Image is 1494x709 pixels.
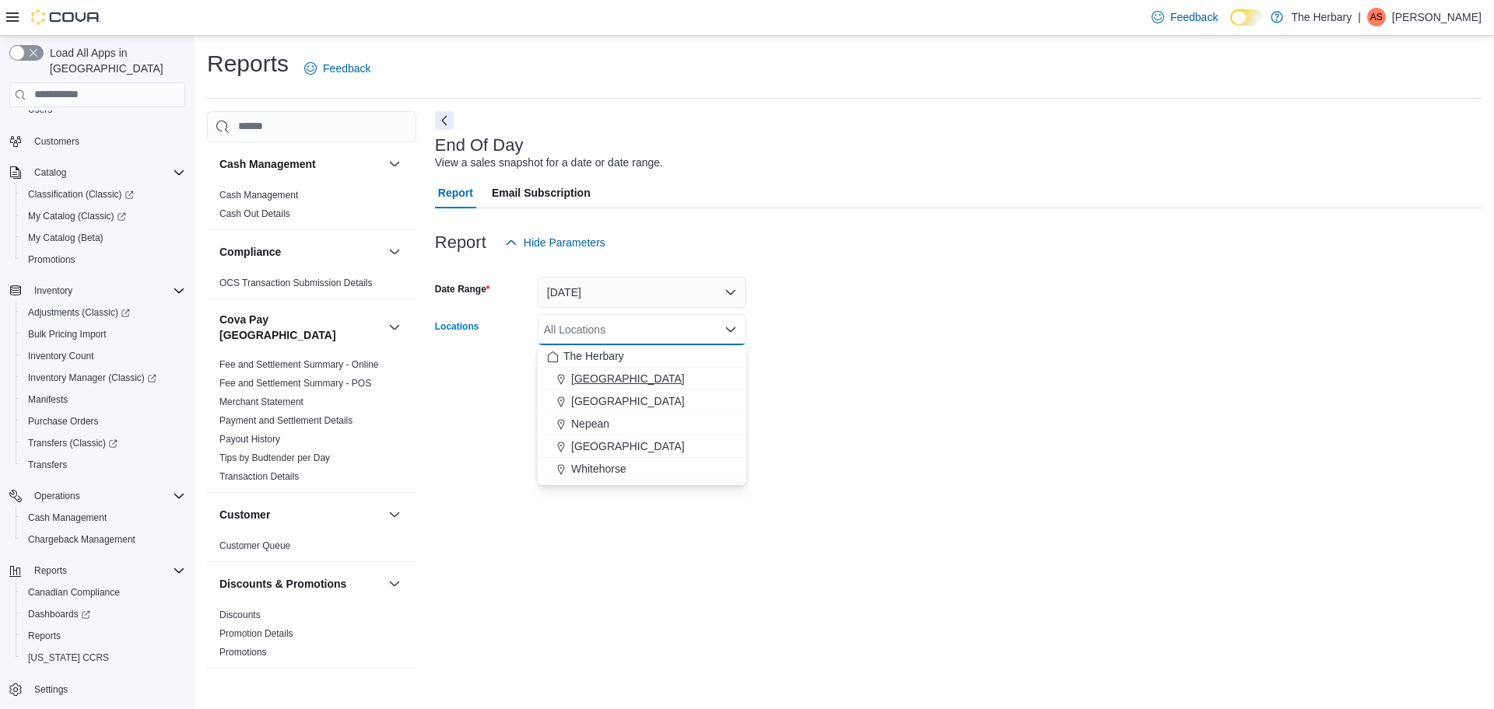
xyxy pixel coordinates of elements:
[1358,8,1361,26] p: |
[219,609,261,621] span: Discounts
[16,227,191,249] button: My Catalog (Beta)
[28,253,75,266] span: Promotions
[22,229,185,247] span: My Catalog (Beta)
[435,320,479,333] label: Locations
[22,390,74,409] a: Manifests
[435,136,524,155] h3: End Of Day
[28,561,185,580] span: Reports
[28,586,120,599] span: Canadian Compliance
[219,576,346,592] h3: Discounts & Promotions
[34,490,80,502] span: Operations
[435,155,663,171] div: View a sales snapshot for a date or date range.
[571,371,685,386] span: [GEOGRAPHIC_DATA]
[16,410,191,432] button: Purchase Orders
[385,155,404,173] button: Cash Management
[219,278,373,288] a: OCS Transaction Submission Details
[219,433,280,445] span: Payout History
[22,325,185,344] span: Bulk Pricing Import
[571,393,685,409] span: [GEOGRAPHIC_DATA]
[28,561,73,580] button: Reports
[207,274,416,299] div: Compliance
[3,162,191,183] button: Catalog
[22,303,136,322] a: Adjustments (Classic)
[435,283,490,295] label: Date Range
[219,377,371,389] span: Fee and Settlement Summary - POS
[28,132,86,151] a: Customers
[16,205,191,227] a: My Catalog (Classic)
[219,190,298,201] a: Cash Management
[219,244,382,260] button: Compliance
[16,432,191,454] a: Transfers (Classic)
[22,434,185,452] span: Transfers (Classic)
[3,130,191,152] button: Customers
[16,249,191,271] button: Promotions
[22,347,100,365] a: Inventory Count
[1145,2,1224,33] a: Feedback
[28,393,68,406] span: Manifests
[28,487,185,505] span: Operations
[571,416,609,431] span: Nepean
[22,185,140,204] a: Classification (Classic)
[1370,8,1383,26] span: AS
[3,280,191,302] button: Inventory
[28,679,185,699] span: Settings
[22,100,185,119] span: Users
[219,470,299,483] span: Transaction Details
[28,372,156,384] span: Inventory Manager (Classic)
[1392,8,1482,26] p: [PERSON_NAME]
[385,243,404,261] button: Compliance
[16,367,191,389] a: Inventory Manager (Classic)
[34,683,68,696] span: Settings
[538,413,746,435] button: Nepean
[16,302,191,323] a: Adjustments (Classic)
[22,412,185,431] span: Purchase Orders
[22,207,132,225] a: My Catalog (Classic)
[22,508,185,527] span: Cash Management
[219,415,352,426] a: Payment and Settlement Details
[16,507,191,529] button: Cash Management
[34,285,72,297] span: Inventory
[219,378,371,389] a: Fee and Settlement Summary - POS
[22,185,185,204] span: Classification (Classic)
[219,358,379,371] span: Fee and Settlement Summary - Online
[22,627,185,645] span: Reports
[44,45,185,76] span: Load All Apps in [GEOGRAPHIC_DATA]
[219,628,293,639] a: Promotion Details
[28,437,117,449] span: Transfers (Classic)
[28,103,52,116] span: Users
[207,606,416,668] div: Discounts & Promotions
[499,227,612,258] button: Hide Parameters
[22,434,124,452] a: Transfers (Classic)
[219,507,382,522] button: Customer
[22,390,185,409] span: Manifests
[28,512,107,524] span: Cash Management
[385,575,404,593] button: Discounts & Promotions
[219,647,267,658] a: Promotions
[28,651,109,664] span: [US_STATE] CCRS
[22,627,67,645] a: Reports
[298,53,377,84] a: Feedback
[1170,9,1218,25] span: Feedback
[219,646,267,658] span: Promotions
[22,250,185,269] span: Promotions
[219,208,290,220] span: Cash Out Details
[219,452,330,463] a: Tips by Budtender per Day
[16,625,191,647] button: Reports
[219,396,303,407] a: Merchant Statement
[219,359,379,370] a: Fee and Settlement Summary - Online
[28,487,86,505] button: Operations
[538,435,746,458] button: [GEOGRAPHIC_DATA]
[16,529,191,550] button: Chargeback Management
[1367,8,1386,26] div: Alex Saez
[28,131,185,151] span: Customers
[538,277,746,308] button: [DATE]
[219,244,281,260] h3: Compliance
[28,210,126,222] span: My Catalog (Classic)
[22,100,58,119] a: Users
[31,9,101,25] img: Cova
[438,177,473,208] span: Report
[207,355,416,492] div: Cova Pay [GEOGRAPHIC_DATA]
[28,306,130,319] span: Adjustments (Classic)
[16,345,191,367] button: Inventory Count
[28,630,61,642] span: Reports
